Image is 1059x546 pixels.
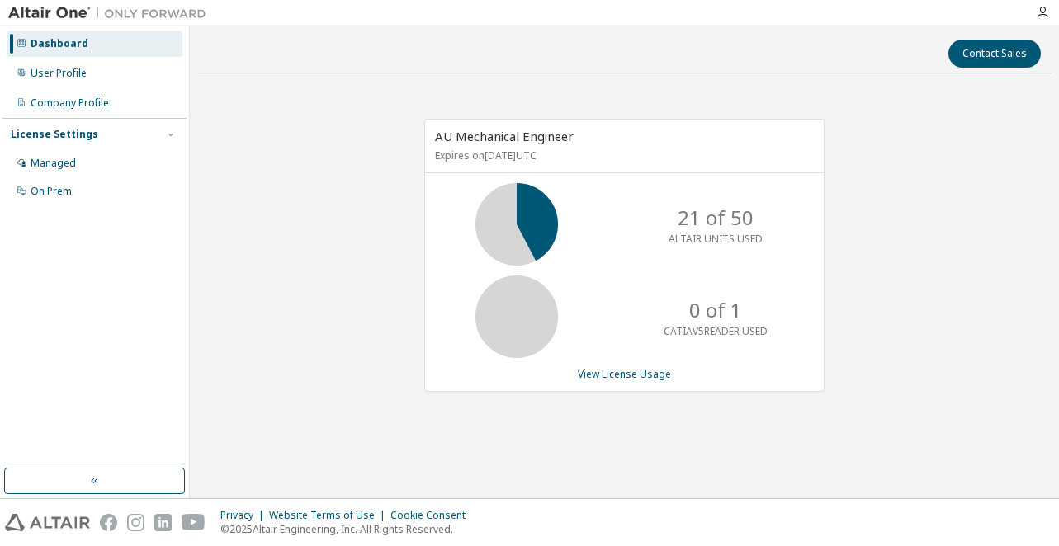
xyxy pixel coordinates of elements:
[669,232,763,246] p: ALTAIR UNITS USED
[220,509,269,522] div: Privacy
[31,37,88,50] div: Dashboard
[31,67,87,80] div: User Profile
[578,367,671,381] a: View License Usage
[11,128,98,141] div: License Settings
[100,514,117,531] img: facebook.svg
[31,96,109,110] div: Company Profile
[269,509,390,522] div: Website Terms of Use
[948,40,1041,68] button: Contact Sales
[5,514,90,531] img: altair_logo.svg
[182,514,206,531] img: youtube.svg
[435,128,574,144] span: AU Mechanical Engineer
[678,204,754,232] p: 21 of 50
[220,522,475,536] p: © 2025 Altair Engineering, Inc. All Rights Reserved.
[390,509,475,522] div: Cookie Consent
[435,148,810,162] p: Expires on [DATE] UTC
[31,157,76,170] div: Managed
[31,185,72,198] div: On Prem
[154,514,172,531] img: linkedin.svg
[664,324,768,338] p: CATIAV5READER USED
[127,514,144,531] img: instagram.svg
[689,296,742,324] p: 0 of 1
[8,5,215,21] img: Altair One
